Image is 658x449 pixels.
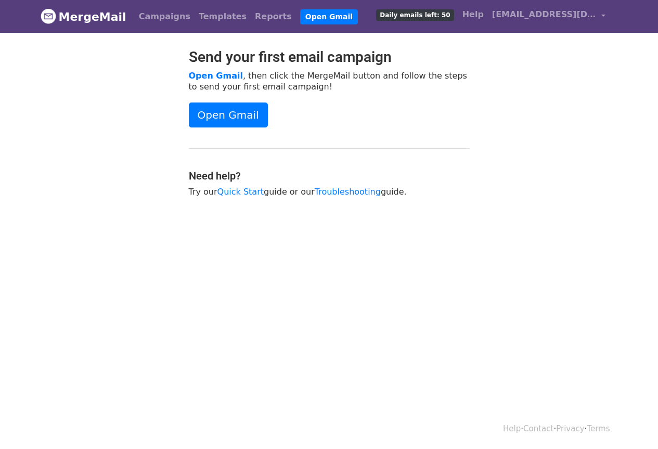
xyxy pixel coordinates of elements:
h2: Send your first email campaign [189,48,470,66]
a: Templates [195,6,251,27]
a: Help [503,424,521,433]
a: Quick Start [217,187,264,197]
span: Daily emails left: 50 [376,9,454,21]
a: Troubleshooting [315,187,381,197]
a: Terms [587,424,610,433]
a: Contact [523,424,553,433]
p: Try our guide or our guide. [189,186,470,197]
a: Open Gmail [189,71,243,81]
a: Open Gmail [189,102,268,127]
p: , then click the MergeMail button and follow the steps to send your first email campaign! [189,70,470,92]
a: Reports [251,6,296,27]
span: [EMAIL_ADDRESS][DOMAIN_NAME] [492,8,596,21]
a: Help [458,4,488,25]
a: Campaigns [135,6,195,27]
a: [EMAIL_ADDRESS][DOMAIN_NAME] [488,4,610,29]
h4: Need help? [189,170,470,182]
a: MergeMail [41,6,126,28]
a: Daily emails left: 50 [372,4,458,25]
a: Privacy [556,424,584,433]
a: Open Gmail [300,9,358,24]
img: MergeMail logo [41,8,56,24]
